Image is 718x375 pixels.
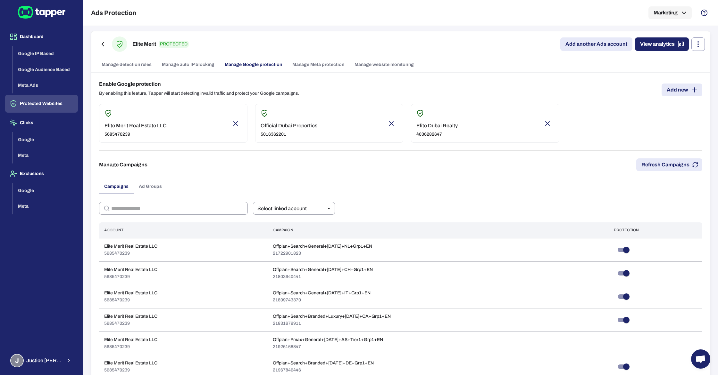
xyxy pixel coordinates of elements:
p: 5016362201 [261,132,317,137]
a: Manage detection rules [96,57,157,72]
button: Exclusions [5,165,78,183]
p: 21722901823 [273,251,372,256]
h6: Manage Campaigns [99,161,147,169]
p: Elite Merit Real Estate LLC [104,123,167,129]
button: Protected Websites [5,95,78,113]
p: Elite Merit Real Estate LLC [104,290,157,296]
p: Elite Merit Real Estate LLC [104,314,157,319]
button: Ad Groups [134,179,167,194]
a: Protected Websites [5,100,78,106]
p: 5685470239 [104,321,157,326]
button: Campaigns [99,179,134,194]
a: Manage auto IP blocking [157,57,220,72]
p: 5685470239 [104,132,167,137]
button: Meta [13,198,78,214]
a: Meta [13,152,78,158]
p: Offplan+Search+General+[DATE]+NL+Grp1+EN [273,243,372,249]
button: Marketing [648,6,692,19]
p: 21809743370 [273,297,371,303]
button: Remove account [541,117,554,130]
p: 5685470239 [104,251,157,256]
p: Elite Merit Real Estate LLC [104,267,157,273]
p: Official Dubai Properties [261,123,317,129]
a: Google IP Based [13,51,78,56]
p: Offplan+Search+Branded+Luxury+[DATE]+CA+Grp1+EN [273,314,391,319]
p: 5685470239 [104,344,157,350]
a: Meta [13,203,78,209]
p: Offplan+Pmax+General+[DATE]+AS+Tier1+Grp1+EN [273,337,383,343]
h6: Enable Google protection [99,80,299,88]
button: Google [13,132,78,148]
p: By enabling this feature, Tapper will start detecting invalid traffic and protect your Google cam... [99,91,299,96]
p: 21926168847 [273,344,383,350]
a: Add new [662,84,702,96]
a: Exclusions [5,171,78,176]
div: J [10,354,24,367]
p: 5685470239 [104,367,157,373]
a: Clicks [5,120,78,125]
p: Offplan+Search+General+[DATE]+IT+Grp1+EN [273,290,371,296]
a: View analytics [635,37,689,51]
a: Meta Ads [13,82,78,88]
button: Google IP Based [13,46,78,62]
a: Google Audience Based [13,66,78,72]
p: 21803640441 [273,274,373,280]
th: Protection [609,222,702,238]
h5: Ads Protection [91,9,136,17]
h6: Elite Merit [132,40,156,48]
a: Manage Google protection [220,57,287,72]
button: Dashboard [5,28,78,46]
button: Google [13,183,78,199]
div: Select linked account [253,202,335,215]
button: JJustice [PERSON_NAME] [5,351,78,370]
th: Account [99,222,268,238]
p: PROTECTED [159,41,189,48]
a: Google [13,136,78,142]
button: Meta Ads [13,77,78,93]
a: Dashboard [5,34,78,39]
p: Offplan+Search+General+[DATE]+CH+Grp1+EN [273,267,373,273]
p: 4036282647 [416,132,458,137]
a: Manage Meta protection [287,57,349,72]
th: Campaign [268,222,608,238]
p: Elite Merit Real Estate LLC [104,360,157,366]
p: 21967846446 [273,367,374,373]
button: Remove account [385,117,398,130]
p: Offplan+Search+Branded+[DATE]+DE+Grp1+EN [273,360,374,366]
button: Refresh Campaigns [636,158,702,171]
p: 5685470239 [104,274,157,280]
a: Add another Ads account [560,37,632,51]
button: Meta [13,148,78,164]
p: Elite Merit Real Estate LLC [104,243,157,249]
button: Google Audience Based [13,62,78,78]
p: Elite Dubai Realty [416,123,458,129]
button: Remove account [229,117,242,130]
p: Elite Merit Real Estate LLC [104,337,157,343]
a: Google [13,187,78,193]
div: Open chat [691,349,710,369]
a: Manage website monitoring [349,57,419,72]
p: 5685470239 [104,297,157,303]
span: Justice [PERSON_NAME] [26,357,63,364]
button: Clicks [5,114,78,132]
p: 21831679911 [273,321,391,326]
